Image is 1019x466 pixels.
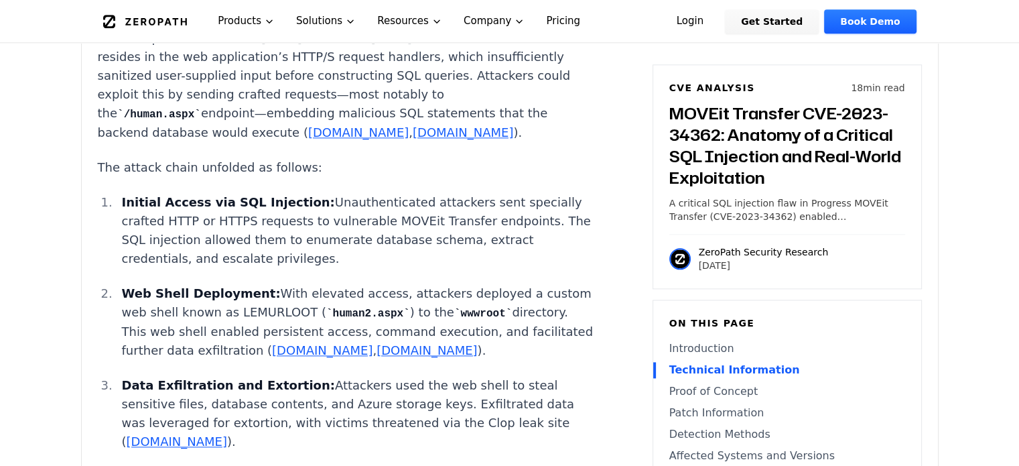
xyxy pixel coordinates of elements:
a: Introduction [669,341,905,357]
p: A critical SQL injection flaw in Progress MOVEit Transfer (CVE-2023-34362) enabled unauthenticate... [669,196,905,223]
p: Unauthenticated attackers sent specially crafted HTTP or HTTPS requests to vulnerable MOVEit Tran... [121,193,596,268]
a: [DOMAIN_NAME] [413,125,513,139]
p: ZeroPath Security Research [699,245,829,259]
code: /human.aspx [117,109,201,121]
h6: On this page [669,316,905,330]
p: [DATE] [699,259,829,272]
a: Get Started [725,9,819,34]
p: The attack chain unfolded as follows: [98,158,596,177]
h6: CVE Analysis [669,81,755,95]
strong: Web Shell Deployment: [121,286,280,300]
a: [DOMAIN_NAME] [127,434,227,449]
strong: Initial Access via SQL Injection: [121,195,334,209]
a: Technical Information [669,362,905,378]
p: With elevated access, attackers deployed a custom web shell known as LEMURLOOT ( ) to the directo... [121,284,596,360]
a: Login [661,9,720,34]
code: human2.aspx [326,308,410,320]
a: Proof of Concept [669,384,905,400]
p: CVE-2023-34362 is a SQL injection vulnerability affecting MOVEit Transfer versions prior to 2021.... [98,10,596,142]
a: [DOMAIN_NAME] [308,125,409,139]
code: wwwroot [454,308,512,320]
h3: MOVEit Transfer CVE-2023-34362: Anatomy of a Critical SQL Injection and Real-World Exploitation [669,103,905,188]
a: Patch Information [669,405,905,421]
a: Affected Systems and Versions [669,448,905,464]
a: Detection Methods [669,426,905,443]
a: [DOMAIN_NAME] [272,343,372,357]
p: Attackers used the web shell to steal sensitive files, database contents, and Azure storage keys.... [121,376,596,451]
a: [DOMAIN_NAME] [377,343,477,357]
img: ZeroPath Security Research [669,248,691,270]
strong: Data Exfiltration and Extortion: [121,378,334,392]
p: 18 min read [851,81,904,95]
a: Book Demo [824,9,916,34]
